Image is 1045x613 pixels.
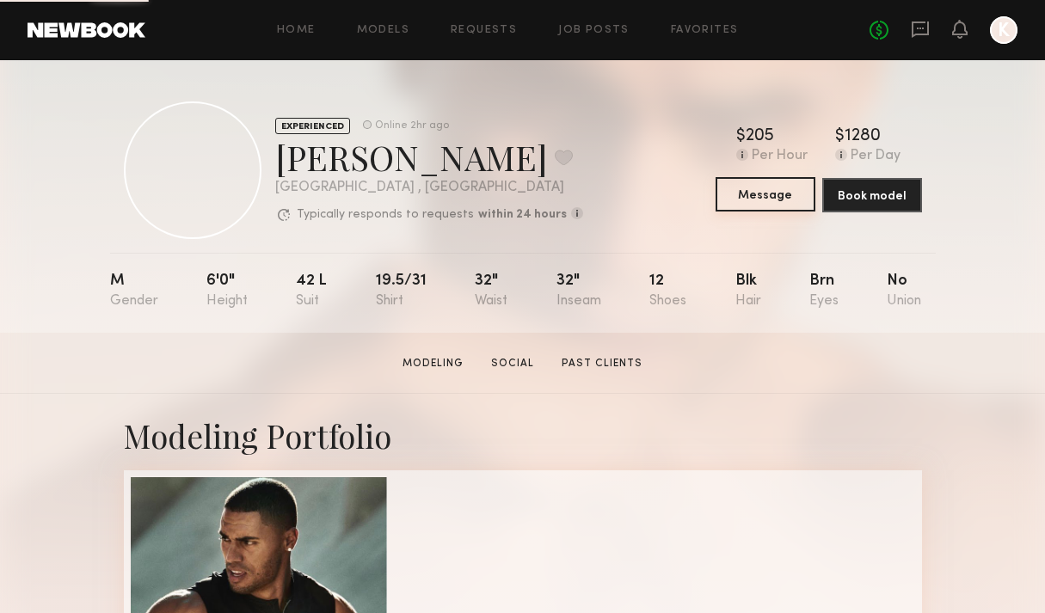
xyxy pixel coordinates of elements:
[110,273,158,309] div: M
[716,177,815,211] button: Message
[746,128,774,145] div: 205
[297,209,474,221] p: Typically responds to requests
[275,118,350,134] div: EXPERIENCED
[752,149,808,164] div: Per Hour
[451,25,517,36] a: Requests
[484,356,541,371] a: Social
[822,178,922,212] button: Book model
[649,273,686,309] div: 12
[124,414,922,457] div: Modeling Portfolio
[736,128,746,145] div: $
[835,128,845,145] div: $
[555,356,649,371] a: Past Clients
[376,273,427,309] div: 19.5/31
[206,273,248,309] div: 6'0"
[478,209,567,221] b: within 24 hours
[357,25,409,36] a: Models
[375,120,449,132] div: Online 2hr ago
[275,181,583,195] div: [GEOGRAPHIC_DATA] , [GEOGRAPHIC_DATA]
[558,25,630,36] a: Job Posts
[990,16,1017,44] a: K
[851,149,901,164] div: Per Day
[809,273,839,309] div: Brn
[887,273,921,309] div: No
[277,25,316,36] a: Home
[475,273,507,309] div: 32"
[845,128,881,145] div: 1280
[275,134,583,180] div: [PERSON_NAME]
[735,273,761,309] div: Blk
[556,273,601,309] div: 32"
[671,25,739,36] a: Favorites
[396,356,470,371] a: Modeling
[296,273,327,309] div: 42 l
